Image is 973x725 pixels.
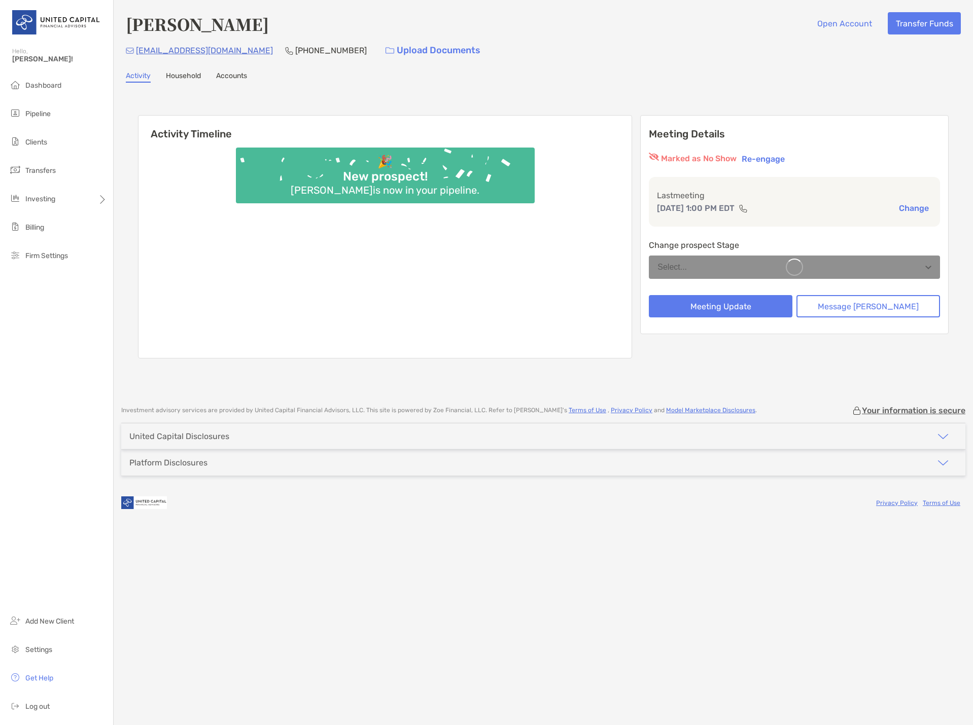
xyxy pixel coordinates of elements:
img: investing icon [9,192,21,204]
span: Pipeline [25,110,51,118]
img: firm-settings icon [9,249,21,261]
p: Meeting Details [649,128,940,140]
button: Message [PERSON_NAME] [796,295,940,317]
a: Model Marketplace Disclosures [666,407,755,414]
span: Transfers [25,166,56,175]
span: Get Help [25,674,53,682]
span: [PERSON_NAME]! [12,55,107,63]
button: Transfer Funds [888,12,961,34]
span: Settings [25,645,52,654]
img: dashboard icon [9,79,21,91]
img: transfers icon [9,164,21,176]
span: Billing [25,223,44,232]
button: Change [896,203,932,213]
span: Add New Client [25,617,74,626]
a: Activity [126,71,151,83]
h4: [PERSON_NAME] [126,12,269,35]
div: [PERSON_NAME] is now in your pipeline. [287,184,483,196]
img: get-help icon [9,671,21,683]
div: United Capital Disclosures [129,431,229,441]
img: add_new_client icon [9,614,21,627]
img: settings icon [9,643,21,655]
a: Terms of Use [923,499,960,506]
button: Re-engage [739,153,788,165]
img: icon arrow [937,430,949,443]
a: Privacy Policy [611,407,652,414]
img: button icon [386,47,394,54]
h6: Activity Timeline [138,116,632,140]
p: [EMAIL_ADDRESS][DOMAIN_NAME] [136,44,273,57]
div: 🎉 [373,155,397,169]
p: Last meeting [657,189,932,202]
div: New prospect! [339,169,432,184]
a: Terms of Use [569,407,606,414]
img: pipeline icon [9,107,21,119]
span: Investing [25,195,55,203]
img: logout icon [9,700,21,712]
span: Dashboard [25,81,61,90]
p: [PHONE_NUMBER] [295,44,367,57]
a: Upload Documents [379,40,487,61]
img: icon arrow [937,457,949,469]
a: Accounts [216,71,247,83]
span: Firm Settings [25,251,68,260]
img: Email Icon [126,48,134,54]
p: Change prospect Stage [649,239,940,251]
p: Your information is secure [862,406,965,415]
img: red eyr [649,153,659,161]
img: United Capital Logo [12,4,101,41]
img: Confetti [236,148,535,195]
a: Privacy Policy [876,499,918,506]
a: Household [166,71,201,83]
p: [DATE] 1:00 PM EDT [657,202,735,214]
span: Clients [25,138,47,147]
img: company logo [121,491,167,514]
button: Open Account [809,12,880,34]
span: Log out [25,702,50,711]
button: Meeting Update [649,295,792,317]
img: clients icon [9,135,21,148]
p: Marked as No Show [661,153,737,165]
div: Platform Disclosures [129,458,207,467]
img: Phone Icon [285,47,293,55]
p: Investment advisory services are provided by United Capital Financial Advisors, LLC . This site i... [121,407,757,414]
img: billing icon [9,221,21,233]
img: communication type [739,204,748,212]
